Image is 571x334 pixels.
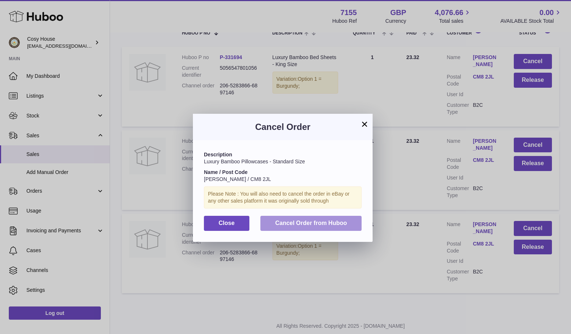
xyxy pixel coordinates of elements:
button: × [360,120,369,128]
span: [PERSON_NAME] / CM8 2JL [204,176,271,182]
strong: Name / Post Code [204,169,248,175]
span: Close [219,220,235,226]
strong: Description [204,152,232,157]
button: Cancel Order from Huboo [260,216,362,231]
h3: Cancel Order [204,121,362,133]
button: Close [204,216,249,231]
div: Please Note : You will also need to cancel the order in eBay or any other sales platform it was o... [204,186,362,208]
span: Cancel Order from Huboo [275,220,347,226]
span: Luxury Bamboo Pillowcases - Standard Size [204,159,305,164]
